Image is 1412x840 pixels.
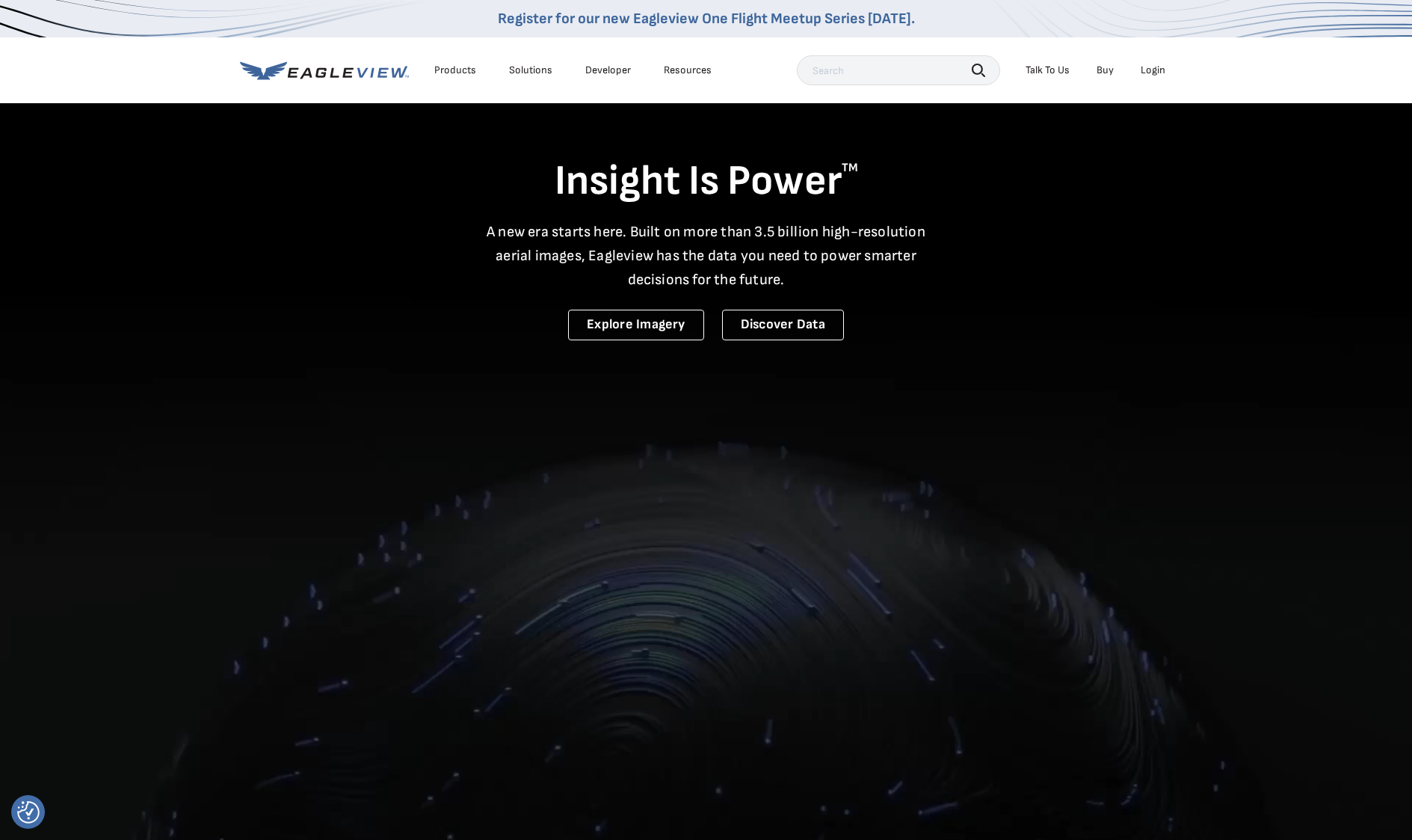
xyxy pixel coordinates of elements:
button: Consent Preferences [17,801,40,824]
a: Discover Data [722,310,844,340]
a: Register for our new Eagleview One Flight Meetup Series [DATE]. [498,10,915,28]
div: Solutions [509,64,552,77]
div: Talk To Us [1026,64,1070,77]
div: Products [434,64,476,77]
a: Buy [1097,64,1114,77]
div: Login [1141,64,1165,77]
div: Resources [664,64,712,77]
input: Search [797,55,1000,85]
a: Explore Imagery [568,310,704,340]
img: Revisit consent button [17,801,40,824]
h1: Insight Is Power [240,156,1173,208]
p: A new era starts here. Built on more than 3.5 billion high-resolution aerial images, Eagleview ha... [478,220,935,292]
a: Developer [585,64,631,77]
sup: TM [842,161,858,175]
